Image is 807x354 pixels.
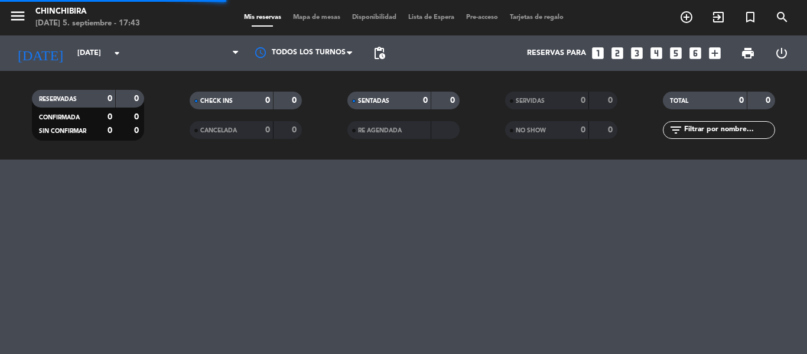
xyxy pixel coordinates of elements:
[649,46,664,61] i: looks_4
[35,18,140,30] div: [DATE] 5. septiembre - 17:43
[450,96,457,105] strong: 0
[134,113,141,121] strong: 0
[504,14,570,21] span: Tarjetas de regalo
[741,46,755,60] span: print
[581,96,585,105] strong: 0
[358,98,389,104] span: SENTADAS
[9,7,27,29] button: menu
[460,14,504,21] span: Pre-acceso
[679,10,694,24] i: add_circle_outline
[590,46,606,61] i: looks_one
[134,126,141,135] strong: 0
[292,126,299,134] strong: 0
[629,46,645,61] i: looks_3
[108,126,112,135] strong: 0
[134,95,141,103] strong: 0
[110,46,124,60] i: arrow_drop_down
[739,96,744,105] strong: 0
[707,46,723,61] i: add_box
[39,128,86,134] span: SIN CONFIRMAR
[39,115,80,121] span: CONFIRMADA
[688,46,703,61] i: looks_6
[372,46,386,60] span: pending_actions
[108,113,112,121] strong: 0
[402,14,460,21] span: Lista de Espera
[766,96,773,105] strong: 0
[608,126,615,134] strong: 0
[764,35,798,71] div: LOG OUT
[423,96,428,105] strong: 0
[265,126,270,134] strong: 0
[35,6,140,18] div: Chinchibira
[108,95,112,103] strong: 0
[200,128,237,134] span: CANCELADA
[683,124,775,137] input: Filtrar por nombre...
[265,96,270,105] strong: 0
[200,98,233,104] span: CHECK INS
[9,7,27,25] i: menu
[287,14,346,21] span: Mapa de mesas
[238,14,287,21] span: Mis reservas
[608,96,615,105] strong: 0
[581,126,585,134] strong: 0
[775,10,789,24] i: search
[292,96,299,105] strong: 0
[346,14,402,21] span: Disponibilidad
[711,10,725,24] i: exit_to_app
[516,128,546,134] span: NO SHOW
[610,46,625,61] i: looks_two
[775,46,789,60] i: power_settings_new
[39,96,77,102] span: RESERVADAS
[527,49,586,57] span: Reservas para
[669,123,683,137] i: filter_list
[670,98,688,104] span: TOTAL
[358,128,402,134] span: RE AGENDADA
[9,40,71,66] i: [DATE]
[516,98,545,104] span: SERVIDAS
[743,10,757,24] i: turned_in_not
[668,46,684,61] i: looks_5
